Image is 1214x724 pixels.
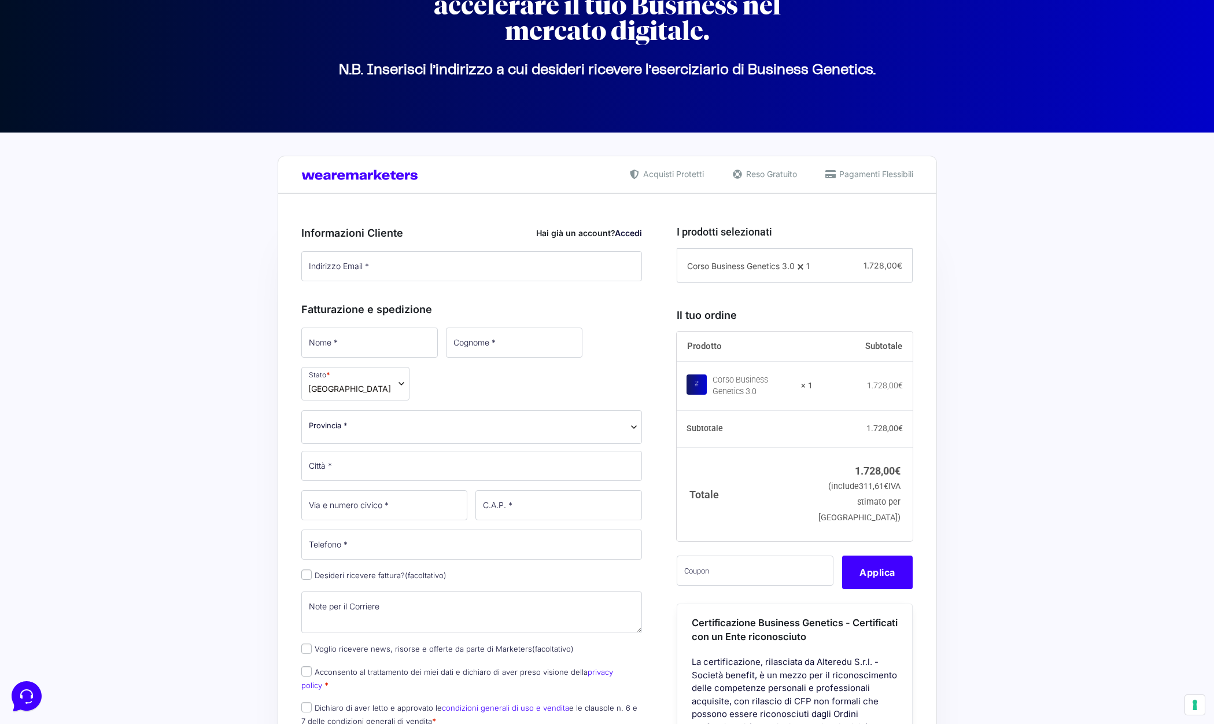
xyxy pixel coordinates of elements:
input: Acconsento al trattamento dei miei dati e dichiaro di aver preso visione dellaprivacy policy [301,666,312,677]
span: (facoltativo) [405,571,447,580]
iframe: Customerly Messenger Launcher [9,679,44,714]
input: C.A.P. * [475,490,642,520]
label: Voglio ricevere news, risorse e offerte da parte di Marketers [301,644,574,653]
span: Reso Gratuito [743,168,797,180]
span: Trova una risposta [19,144,90,153]
span: Acquisti Protetti [640,168,704,180]
input: Dichiaro di aver letto e approvato lecondizioni generali di uso e venditae le clausole n. 6 e 7 d... [301,702,312,712]
span: Pagamenti Flessibili [836,168,913,180]
span: 311,61 [859,482,888,491]
p: Home [35,388,54,398]
label: Acconsento al trattamento dei miei dati e dichiaro di aver preso visione della [301,667,613,690]
span: Inizia una conversazione [75,104,171,113]
button: Home [9,372,80,398]
button: Le tue preferenze relative al consenso per le tecnologie di tracciamento [1185,695,1205,715]
button: Applica [842,556,913,589]
span: € [898,381,903,390]
h3: Informazioni Cliente [301,225,643,241]
a: Accedi [615,228,642,238]
p: Aiuto [178,388,195,398]
img: Corso Business Genetics 3.0 [687,374,707,395]
th: Subtotale [677,411,813,448]
small: (include IVA stimato per [GEOGRAPHIC_DATA]) [818,482,901,523]
span: Provincia [301,410,643,444]
h3: I prodotti selezionati [677,224,913,240]
span: Italia [308,383,391,395]
a: condizioni generali di uso e vendita [442,703,569,712]
h3: Il tuo ordine [677,307,913,323]
div: Hai già un account? [536,227,642,239]
strong: × 1 [801,380,813,392]
span: Corso Business Genetics 3.0 [687,261,795,271]
input: Desideri ricevere fattura?(facoltativo) [301,569,312,580]
span: Provincia * [309,420,348,432]
img: dark [37,65,60,88]
label: Desideri ricevere fattura? [301,571,447,580]
input: Voglio ricevere news, risorse e offerte da parte di Marketers(facoltativo) [301,644,312,654]
input: Cerca un articolo... [26,168,189,180]
span: 1 [806,261,810,271]
bdi: 1.728,00 [867,381,903,390]
th: Subtotale [813,332,913,362]
a: Apri Centro Assistenza [123,144,213,153]
img: dark [19,65,42,88]
span: € [897,260,902,270]
span: € [884,482,888,491]
input: Via e numero civico * [301,490,468,520]
span: Certificazione Business Genetics - Certificati con un Ente riconosciuto [692,617,898,643]
input: Nome * [301,328,438,358]
span: (facoltativo) [532,644,574,653]
img: dark [56,65,79,88]
span: € [895,465,901,477]
input: Indirizzo Email * [301,251,643,281]
h2: Ciao da Marketers 👋 [9,9,194,28]
p: Messaggi [100,388,131,398]
bdi: 1.728,00 [855,465,901,477]
button: Aiuto [151,372,222,398]
span: Le tue conversazioni [19,46,98,56]
button: Messaggi [80,372,152,398]
span: Stato [301,367,409,400]
input: Città * [301,451,643,481]
h3: Fatturazione e spedizione [301,302,643,317]
span: € [898,424,903,433]
span: 1.728,00 [864,260,902,270]
input: Telefono * [301,530,643,560]
div: Corso Business Genetics 3.0 [713,374,794,398]
bdi: 1.728,00 [866,424,903,433]
button: Inizia una conversazione [19,97,213,120]
p: N.B. Inserisci l’indirizzo a cui desideri ricevere l’eserciziario di Business Genetics. [283,70,931,71]
th: Prodotto [677,332,813,362]
th: Totale [677,447,813,541]
input: Coupon [677,556,833,586]
input: Cognome * [446,328,582,358]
